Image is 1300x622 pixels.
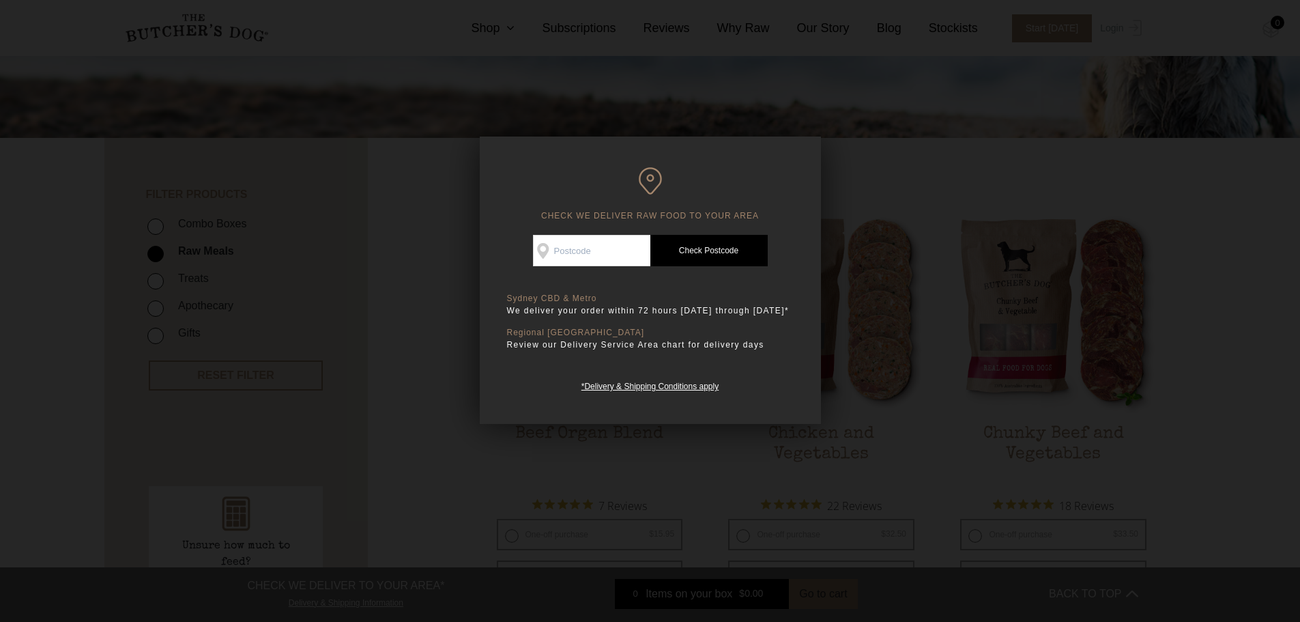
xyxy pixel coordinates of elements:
input: Postcode [533,235,650,266]
p: We deliver your order within 72 hours [DATE] through [DATE]* [507,304,794,317]
p: Review our Delivery Service Area chart for delivery days [507,338,794,352]
p: Regional [GEOGRAPHIC_DATA] [507,328,794,338]
a: Check Postcode [650,235,768,266]
a: *Delivery & Shipping Conditions apply [581,378,719,391]
p: Sydney CBD & Metro [507,294,794,304]
h6: CHECK WE DELIVER RAW FOOD TO YOUR AREA [507,167,794,221]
